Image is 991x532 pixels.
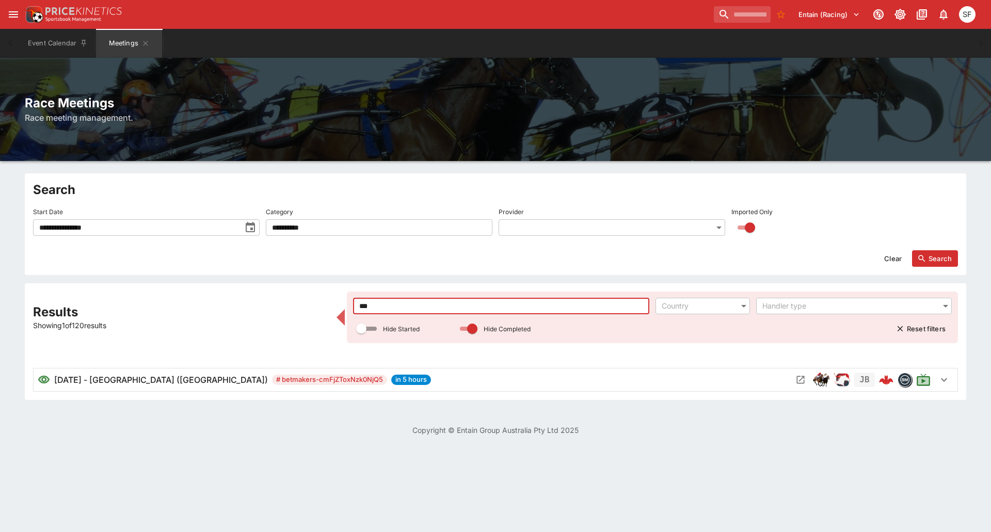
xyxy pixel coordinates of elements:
div: Handler type [762,301,935,311]
p: Imported Only [731,207,773,216]
p: Category [266,207,293,216]
div: betmakers [898,373,912,387]
p: Hide Started [383,325,420,333]
h2: Results [33,304,330,320]
span: in 5 hours [391,375,431,385]
button: Open Meeting [792,372,809,388]
button: Notifications [934,5,953,24]
img: PriceKinetics Logo [23,4,43,25]
button: No Bookmarks [773,6,789,23]
button: open drawer [4,5,23,24]
h6: [DATE] - [GEOGRAPHIC_DATA] ([GEOGRAPHIC_DATA]) [54,374,268,386]
img: logo-cerberus--red.svg [879,373,893,387]
button: Meetings [96,29,162,58]
button: Sugaluopea Filipaina [956,3,979,26]
span: # betmakers-cmFjZToxNzk0NjQ5 [272,375,387,385]
img: betmakers.png [898,373,912,386]
img: horse_racing.png [813,372,829,388]
div: ParallelRacing Handler [834,372,850,388]
svg: Live [916,373,931,387]
button: Reset filters [890,320,952,337]
h2: Race Meetings [25,95,966,111]
div: Sugaluopea Filipaina [959,6,976,23]
button: Event Calendar [22,29,94,58]
button: Select Tenant [792,6,866,23]
h6: Race meeting management. [25,111,966,124]
p: Start Date [33,207,63,216]
img: Sportsbook Management [45,17,101,22]
button: Toggle light/dark mode [891,5,909,24]
input: search [714,6,771,23]
button: toggle date time picker [241,218,260,237]
p: Provider [499,207,524,216]
p: Hide Completed [484,325,531,333]
img: PriceKinetics [45,7,122,15]
button: Clear [878,250,908,267]
div: Jetbet not yet mapped [854,373,875,387]
svg: Visible [38,374,50,386]
div: Country [662,301,733,311]
h2: Search [33,182,958,198]
img: racing.png [834,372,850,388]
div: horse_racing [813,372,829,388]
button: Connected to PK [869,5,888,24]
p: Showing 1 of 120 results [33,320,330,331]
button: Search [912,250,958,267]
button: Documentation [913,5,931,24]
